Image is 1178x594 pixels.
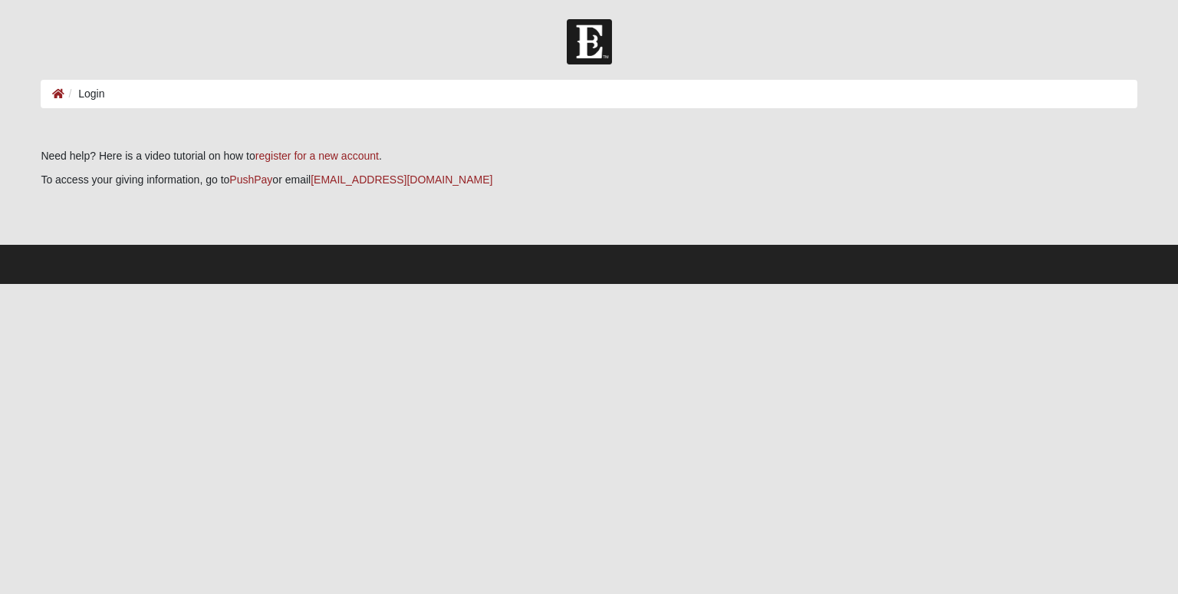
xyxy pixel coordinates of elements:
a: [EMAIL_ADDRESS][DOMAIN_NAME] [311,173,492,186]
li: Login [64,86,104,102]
a: register for a new account [255,150,379,162]
p: To access your giving information, go to or email [41,172,1137,188]
img: Church of Eleven22 Logo [567,19,612,64]
a: PushPay [229,173,272,186]
p: Need help? Here is a video tutorial on how to . [41,148,1137,164]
